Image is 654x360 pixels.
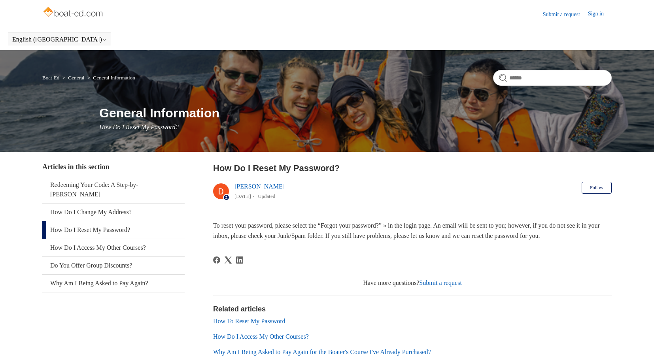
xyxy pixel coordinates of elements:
[213,333,309,340] a: How Do I Access My Other Courses?
[236,256,243,264] a: LinkedIn
[234,183,285,190] a: [PERSON_NAME]
[225,256,232,264] a: X Corp
[493,70,612,86] input: Search
[419,279,462,286] a: Submit a request
[213,256,220,264] a: Facebook
[213,278,612,288] div: Have more questions?
[93,75,135,81] a: General Information
[213,162,612,175] h2: How Do I Reset My Password?
[213,304,612,315] h2: Related articles
[42,275,185,292] a: Why Am I Being Asked to Pay Again?
[628,334,648,354] div: Live chat
[225,256,232,264] svg: Share this page on X Corp
[12,36,107,43] button: English ([GEOGRAPHIC_DATA])
[543,10,588,19] a: Submit a request
[42,176,185,203] a: Redeeming Your Code: A Step-by-[PERSON_NAME]
[42,221,185,239] a: How Do I Reset My Password?
[99,124,179,130] span: How Do I Reset My Password?
[582,182,612,194] button: Follow Article
[68,75,84,81] a: General
[234,193,251,199] time: 03/01/2024, 12:37
[213,222,600,239] span: To reset your password, please select the “Forgot your password?” » in the login page. An email w...
[42,257,185,274] a: Do You Offer Group Discounts?
[42,163,109,171] span: Articles in this section
[213,256,220,264] svg: Share this page on Facebook
[42,5,105,21] img: Boat-Ed Help Center home page
[99,104,612,123] h1: General Information
[61,75,86,81] li: General
[86,75,135,81] li: General Information
[42,204,185,221] a: How Do I Change My Address?
[213,349,431,355] a: Why Am I Being Asked to Pay Again for the Boater's Course I've Already Purchased?
[213,318,285,324] a: How To Reset My Password
[236,256,243,264] svg: Share this page on LinkedIn
[258,193,275,199] li: Updated
[588,9,612,19] a: Sign in
[42,75,59,81] a: Boat-Ed
[42,239,185,256] a: How Do I Access My Other Courses?
[42,75,61,81] li: Boat-Ed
